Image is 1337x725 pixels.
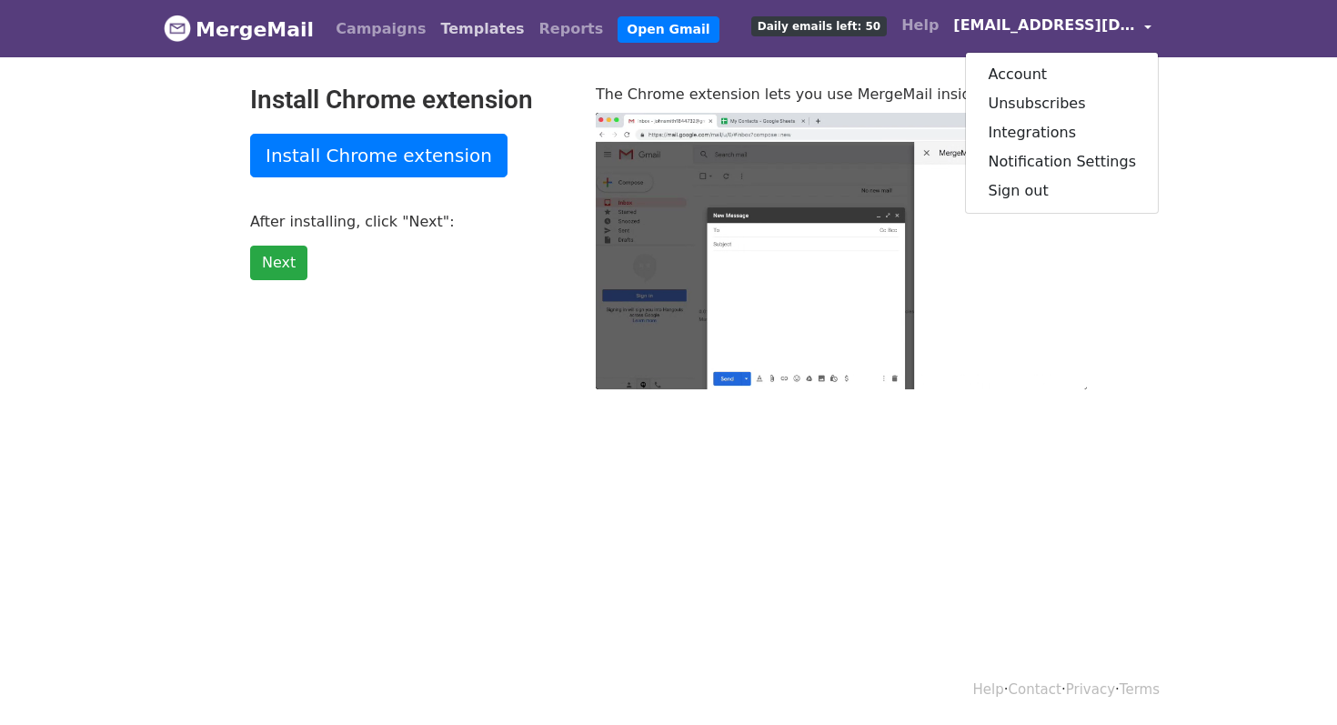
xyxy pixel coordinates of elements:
a: Contact [1009,681,1061,698]
a: Sign out [966,176,1158,206]
a: Templates [433,11,531,47]
a: Open Gmail [618,16,719,43]
a: Help [973,681,1004,698]
a: Integrations [966,118,1158,147]
a: Help [894,7,946,44]
a: Install Chrome extension [250,134,508,177]
a: Notification Settings [966,147,1158,176]
a: Account [966,60,1158,89]
a: Unsubscribes [966,89,1158,118]
img: MergeMail logo [164,15,191,42]
a: [EMAIL_ADDRESS][DOMAIN_NAME] [946,7,1159,50]
span: Daily emails left: 50 [751,16,887,36]
p: After installing, click "Next": [250,212,568,231]
a: Daily emails left: 50 [744,7,894,44]
a: Reports [532,11,611,47]
div: [EMAIL_ADDRESS][DOMAIN_NAME] [965,52,1159,214]
p: The Chrome extension lets you use MergeMail inside of Gmail: [596,85,1087,104]
a: Next [250,246,307,280]
a: Campaigns [328,11,433,47]
a: Terms [1120,681,1160,698]
span: [EMAIL_ADDRESS][DOMAIN_NAME] [953,15,1135,36]
h2: Install Chrome extension [250,85,568,116]
a: MergeMail [164,10,314,48]
iframe: Chat Widget [1246,638,1337,725]
a: Privacy [1066,681,1115,698]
